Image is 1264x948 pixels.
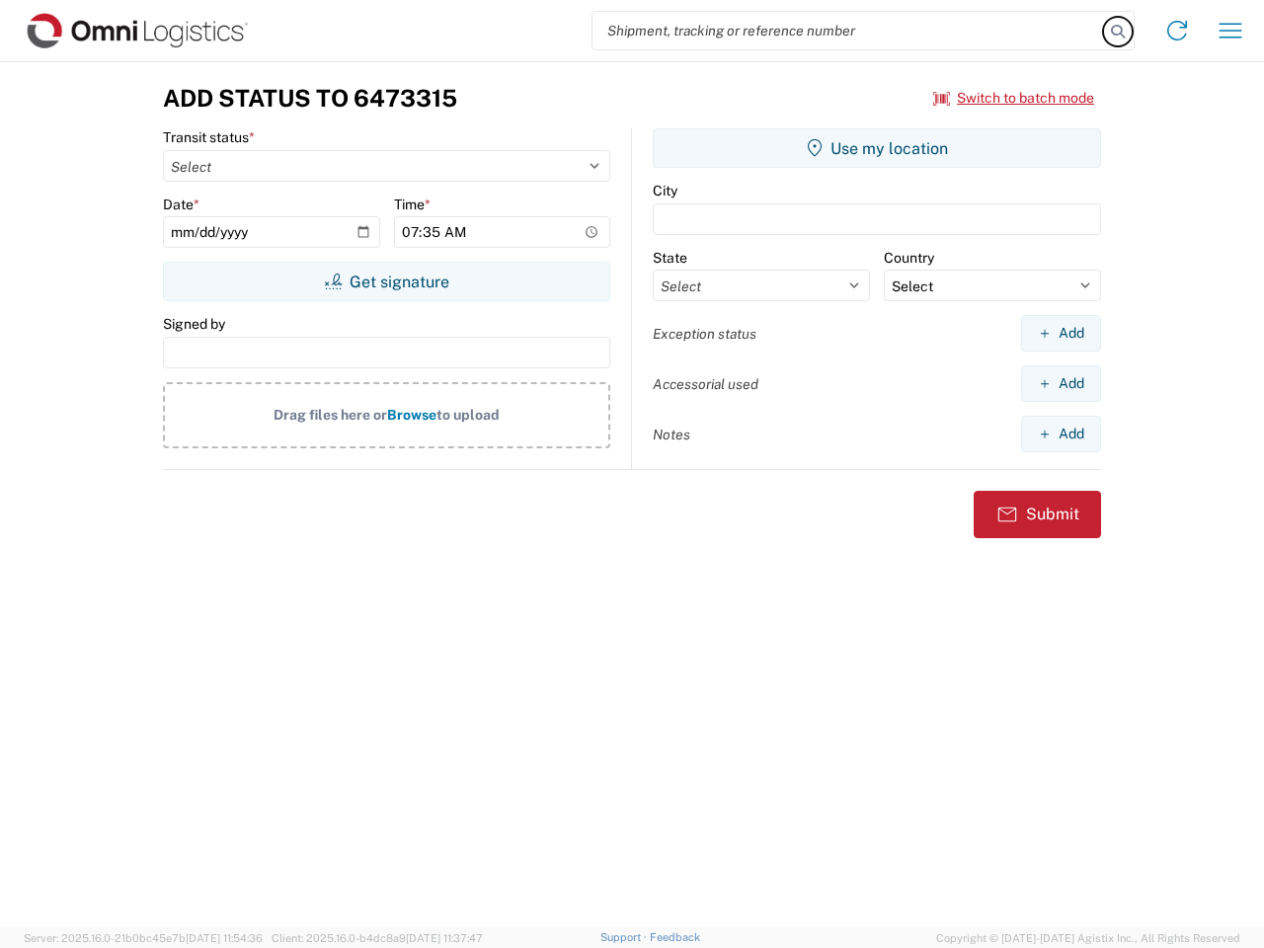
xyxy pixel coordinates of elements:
[272,932,483,944] span: Client: 2025.16.0-b4dc8a9
[653,128,1101,168] button: Use my location
[394,196,431,213] label: Time
[186,932,263,944] span: [DATE] 11:54:36
[163,262,610,301] button: Get signature
[936,929,1240,947] span: Copyright © [DATE]-[DATE] Agistix Inc., All Rights Reserved
[653,182,677,199] label: City
[653,426,690,443] label: Notes
[24,932,263,944] span: Server: 2025.16.0-21b0bc45e7b
[653,249,687,267] label: State
[1021,416,1101,452] button: Add
[653,375,758,393] label: Accessorial used
[163,196,199,213] label: Date
[650,931,700,943] a: Feedback
[933,82,1094,115] button: Switch to batch mode
[592,12,1104,49] input: Shipment, tracking or reference number
[436,407,500,423] span: to upload
[884,249,934,267] label: Country
[387,407,436,423] span: Browse
[974,491,1101,538] button: Submit
[600,931,650,943] a: Support
[163,84,457,113] h3: Add Status to 6473315
[1021,365,1101,402] button: Add
[406,932,483,944] span: [DATE] 11:37:47
[163,128,255,146] label: Transit status
[274,407,387,423] span: Drag files here or
[1021,315,1101,352] button: Add
[653,325,756,343] label: Exception status
[163,315,225,333] label: Signed by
